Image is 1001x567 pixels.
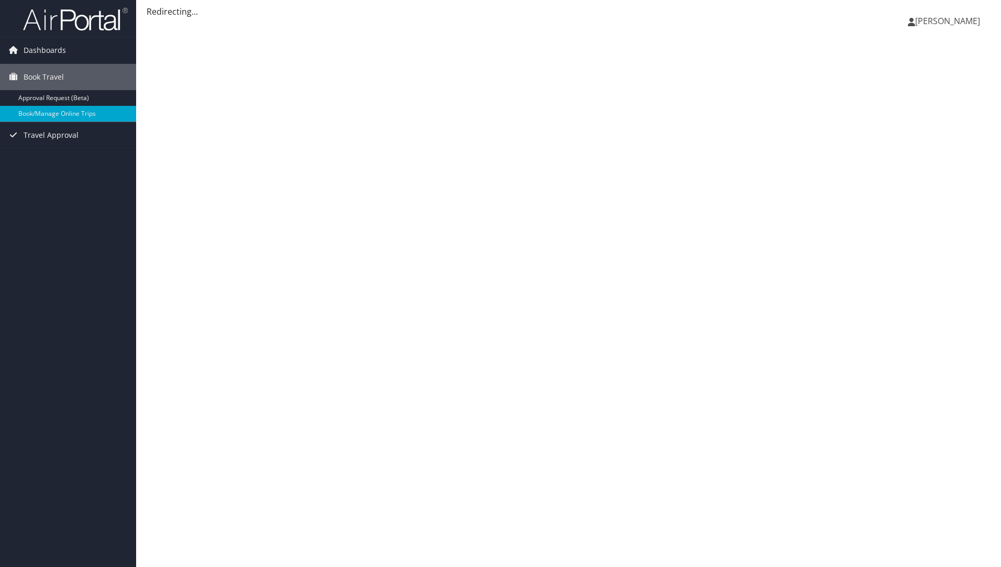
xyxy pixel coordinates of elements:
[908,5,991,37] a: [PERSON_NAME]
[147,5,991,18] div: Redirecting...
[24,122,79,148] span: Travel Approval
[915,15,980,27] span: [PERSON_NAME]
[24,64,64,90] span: Book Travel
[23,7,128,31] img: airportal-logo.png
[24,37,66,63] span: Dashboards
